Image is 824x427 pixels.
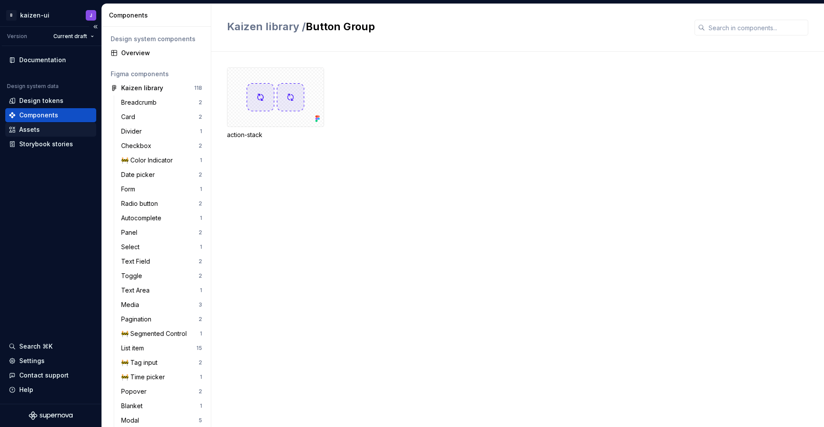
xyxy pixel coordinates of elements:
div: action-stack [227,67,324,139]
input: Search in components... [705,20,808,35]
div: List item [121,344,147,353]
div: 2 [199,142,202,149]
a: Storybook stories [5,137,96,151]
div: 2 [199,200,202,207]
div: Select [121,243,143,251]
a: Popover2 [118,385,206,399]
a: Form1 [118,182,206,196]
div: B [6,10,17,21]
div: 15 [196,345,202,352]
a: Select1 [118,240,206,254]
a: Documentation [5,53,96,67]
a: 🚧 Time picker1 [118,370,206,384]
div: Date picker [121,170,158,179]
a: Date picker2 [118,168,206,182]
div: Storybook stories [19,140,73,148]
div: Radio button [121,199,161,208]
button: Current draft [49,30,98,42]
a: Blanket1 [118,399,206,413]
a: Radio button2 [118,197,206,211]
div: Design system components [111,35,202,43]
a: Breadcrumb2 [118,95,206,109]
div: Help [19,385,33,394]
a: Overview [107,46,206,60]
button: Collapse sidebar [89,21,101,33]
h2: Button Group [227,20,684,34]
div: Media [121,300,143,309]
div: Toggle [121,272,146,280]
div: 1 [200,128,202,135]
div: Search ⌘K [19,342,52,351]
div: 1 [200,287,202,294]
a: 🚧 Tag input2 [118,356,206,370]
a: Components [5,108,96,122]
div: 2 [199,229,202,236]
div: 🚧 Time picker [121,373,168,381]
div: Design system data [7,83,59,90]
div: 2 [199,388,202,395]
div: 1 [200,243,202,251]
a: Divider1 [118,124,206,138]
div: Breadcrumb [121,98,160,107]
a: Toggle2 [118,269,206,283]
a: Pagination2 [118,312,206,326]
div: Version [7,33,27,40]
div: 1 [200,215,202,222]
a: Design tokens [5,94,96,108]
div: 3 [199,301,202,308]
div: 🚧 Color Indicator [121,156,176,165]
div: 2 [199,113,202,120]
div: 2 [199,272,202,279]
div: Form [121,185,139,194]
div: Text Area [121,286,153,295]
div: Divider [121,127,145,136]
div: 118 [194,85,202,92]
div: 2 [199,258,202,265]
div: 5 [199,417,202,424]
div: Text Field [121,257,154,266]
div: Pagination [121,315,155,324]
div: 1 [200,157,202,164]
a: 🚧 Color Indicator1 [118,153,206,167]
div: Contact support [19,371,69,380]
div: 1 [200,330,202,337]
div: 1 [200,402,202,409]
div: 🚧 Segmented Control [121,329,190,338]
div: Components [19,111,58,120]
div: Blanket [121,402,146,410]
a: Text Field2 [118,254,206,268]
button: Contact support [5,368,96,382]
a: Panel2 [118,226,206,240]
a: Assets [5,123,96,137]
svg: Supernova Logo [29,411,73,420]
div: Kaizen library [121,84,163,92]
div: 2 [199,99,202,106]
div: 2 [199,316,202,323]
div: Documentation [19,56,66,64]
div: Card [121,113,139,121]
div: Settings [19,356,45,365]
div: 1 [200,186,202,193]
div: Overview [121,49,202,57]
span: Kaizen library / [227,20,306,33]
div: 2 [199,171,202,178]
a: Checkbox2 [118,139,206,153]
div: Autocomplete [121,214,165,222]
a: Card2 [118,110,206,124]
a: 🚧 Segmented Control1 [118,327,206,341]
button: Bkaizen-uiJ [2,6,100,25]
button: Search ⌘K [5,339,96,353]
a: Media3 [118,298,206,312]
div: Figma components [111,70,202,78]
div: Popover [121,387,150,396]
div: 🚧 Tag input [121,358,161,367]
div: J [90,12,92,19]
div: kaizen-ui [20,11,49,20]
div: 1 [200,374,202,381]
div: Assets [19,125,40,134]
div: Panel [121,228,141,237]
a: Autocomplete1 [118,211,206,225]
div: 2 [199,359,202,366]
a: Text Area1 [118,283,206,297]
